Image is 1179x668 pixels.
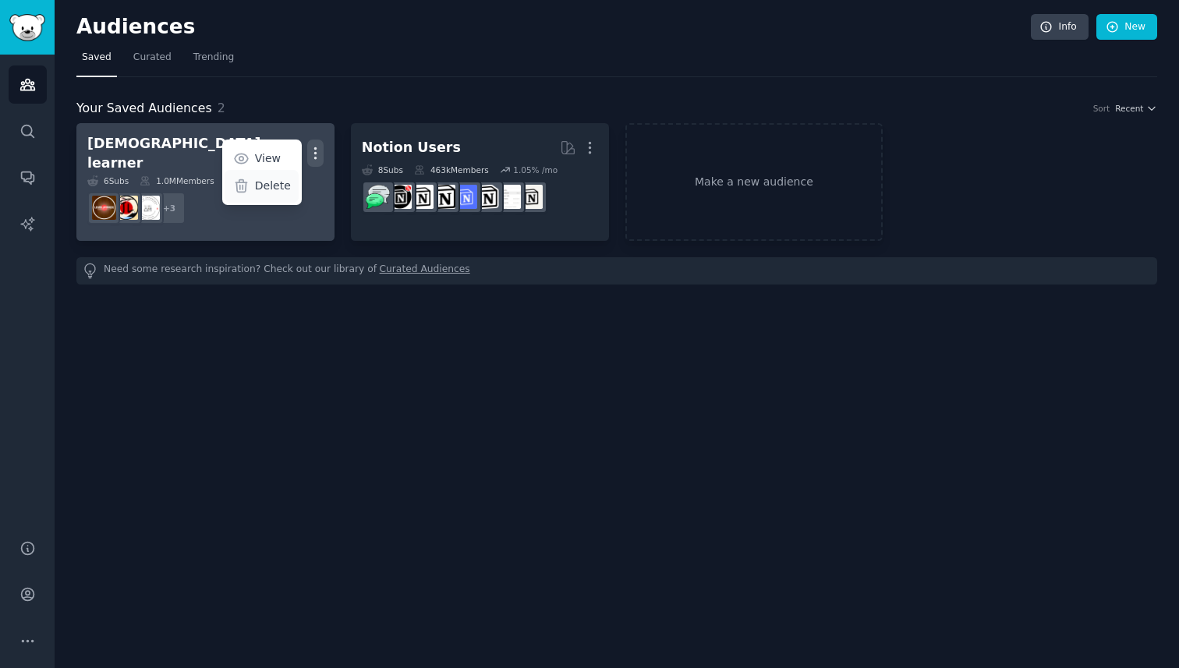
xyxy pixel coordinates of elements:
[1093,103,1110,114] div: Sort
[475,185,499,209] img: notioncreations
[188,45,239,77] a: Trending
[153,192,186,224] div: + 3
[351,123,609,241] a: Notion Users8Subs463kMembers1.05% /moNotionNotiontemplatesnotioncreationsFreeNotionTemplatesNotio...
[625,123,883,241] a: Make a new audience
[87,134,285,172] div: [DEMOGRAPHIC_DATA] learner
[1115,103,1157,114] button: Recent
[193,51,234,65] span: Trending
[414,164,489,175] div: 463k Members
[1115,103,1143,114] span: Recent
[140,175,214,186] div: 1.0M Members
[255,178,291,194] p: Delete
[513,164,558,175] div: 1.05 % /mo
[1096,14,1157,41] a: New
[409,185,434,209] img: AskNotion
[76,123,335,241] a: [DEMOGRAPHIC_DATA] learnerViewDelete6Subs1.0MMembers1.45% /mo+3KanjiConnectionsJapaneselanguageLe...
[92,196,116,220] img: LearnJapanese
[114,196,138,220] img: Japaneselanguage
[76,45,117,77] a: Saved
[128,45,177,77] a: Curated
[76,257,1157,285] div: Need some research inspiration? Check out our library of
[133,51,172,65] span: Curated
[225,143,299,175] a: View
[76,15,1031,40] h2: Audiences
[136,196,160,220] img: KanjiConnections
[9,14,45,41] img: GummySearch logo
[519,185,543,209] img: Notion
[1031,14,1089,41] a: Info
[76,99,212,118] span: Your Saved Audiences
[82,51,112,65] span: Saved
[218,101,225,115] span: 2
[497,185,521,209] img: Notiontemplates
[388,185,412,209] img: BestNotionTemplates
[380,263,470,279] a: Curated Audiences
[366,185,390,209] img: NotionPromote
[362,138,461,157] div: Notion Users
[362,164,403,175] div: 8 Sub s
[255,150,281,167] p: View
[453,185,477,209] img: FreeNotionTemplates
[87,175,129,186] div: 6 Sub s
[431,185,455,209] img: NotionGeeks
